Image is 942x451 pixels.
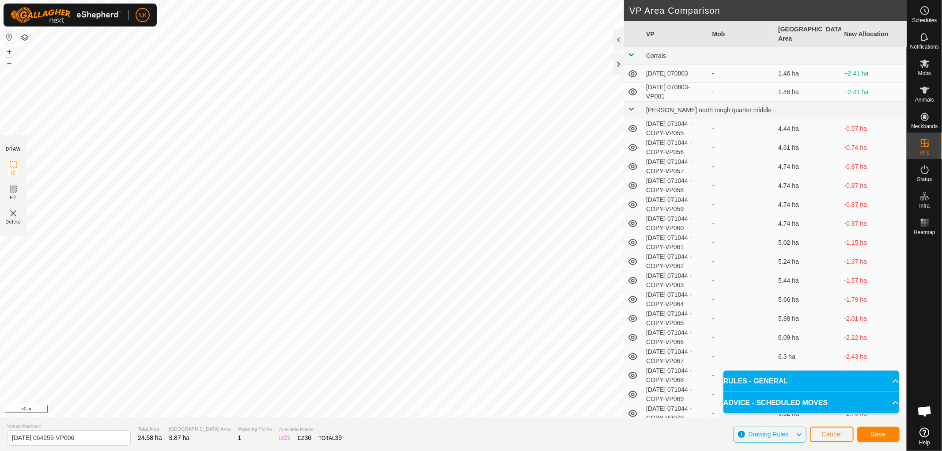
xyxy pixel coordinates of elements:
[907,424,942,449] a: Help
[810,427,854,442] button: Cancel
[643,83,708,102] td: [DATE] 070803-VP001
[11,170,16,177] span: IZ
[775,271,840,290] td: 5.44 ha
[841,290,907,309] td: -1.79 ha
[712,257,771,266] div: -
[643,347,708,366] td: [DATE] 071044 - COPY-VP067
[821,431,842,438] span: Cancel
[8,208,19,219] img: VP
[712,352,771,361] div: -
[643,328,708,347] td: [DATE] 071044 - COPY-VP066
[284,434,291,441] span: 23
[775,309,840,328] td: 5.88 ha
[723,371,899,392] p-accordion-header: RULES - GENERAL
[138,11,147,20] span: NK
[841,157,907,176] td: -0.87 ha
[19,32,30,43] button: Map Layers
[911,124,938,129] span: Neckbands
[305,434,312,441] span: 30
[775,119,840,138] td: 4.44 ha
[775,21,840,47] th: [GEOGRAPHIC_DATA] Area
[169,434,190,441] span: 3.87 ha
[712,219,771,228] div: -
[11,7,121,23] img: Gallagher Logo
[238,425,272,433] span: Watering Points
[912,18,937,23] span: Schedules
[723,398,828,408] span: ADVICE - SCHEDULED MOVES
[841,138,907,157] td: -0.74 ha
[918,71,931,76] span: Mobs
[10,194,17,201] span: EZ
[775,138,840,157] td: 4.61 ha
[775,290,840,309] td: 5.66 ha
[841,176,907,195] td: -0.87 ha
[646,106,772,114] span: [PERSON_NAME] north rough quarter middle
[643,366,708,385] td: [DATE] 071044 - COPY-VP068
[298,433,311,443] div: EZ
[643,271,708,290] td: [DATE] 071044 - COPY-VP063
[841,65,907,83] td: +2.41 ha
[915,97,934,102] span: Animals
[643,385,708,404] td: [DATE] 071044 - COPY-VP069
[723,376,788,387] span: RULES - GENERAL
[910,44,939,49] span: Notifications
[712,295,771,304] div: -
[643,233,708,252] td: [DATE] 071044 - COPY-VP061
[712,238,771,247] div: -
[335,434,342,441] span: 39
[643,214,708,233] td: [DATE] 071044 - COPY-VP060
[775,195,840,214] td: 4.74 ha
[169,425,231,433] span: [GEOGRAPHIC_DATA] Area
[643,404,708,423] td: [DATE] 071044 - COPY-VP070
[775,176,840,195] td: 4.74 ha
[643,176,708,195] td: [DATE] 071044 - COPY-VP058
[775,366,840,385] td: 6.07 ha
[917,177,932,182] span: Status
[775,252,840,271] td: 5.24 ha
[841,347,907,366] td: -2.43 ha
[723,392,899,413] p-accordion-header: ADVICE - SCHEDULED MOVES
[712,162,771,171] div: -
[712,200,771,209] div: -
[646,52,666,59] span: Corrals
[914,230,935,235] span: Heatmap
[643,138,708,157] td: [DATE] 071044 - COPY-VP056
[775,214,840,233] td: 4.74 ha
[643,119,708,138] td: [DATE] 071044 - COPY-VP055
[643,195,708,214] td: [DATE] 071044 - COPY-VP059
[712,371,771,380] div: -
[712,390,771,399] div: -
[841,233,907,252] td: -1.15 ha
[712,87,771,97] div: -
[712,143,771,152] div: -
[712,181,771,190] div: -
[919,440,930,445] span: Help
[318,433,342,443] div: TOTAL
[775,65,840,83] td: 1.46 ha
[643,65,708,83] td: [DATE] 070803
[643,290,708,309] td: [DATE] 071044 - COPY-VP064
[7,423,131,430] span: Virtual Paddock
[775,83,840,102] td: 1.46 ha
[279,433,291,443] div: IZ
[643,309,708,328] td: [DATE] 071044 - COPY-VP065
[841,252,907,271] td: -1.37 ha
[841,119,907,138] td: -0.57 ha
[712,276,771,285] div: -
[6,146,21,152] div: DRAW
[712,124,771,133] div: -
[4,58,15,68] button: –
[871,431,886,438] span: Save
[841,195,907,214] td: -0.87 ha
[748,431,788,438] span: Drawing Rules
[841,328,907,347] td: -2.22 ha
[643,252,708,271] td: [DATE] 071044 - COPY-VP062
[775,157,840,176] td: 4.74 ha
[238,434,242,441] span: 1
[709,21,775,47] th: Mob
[138,425,162,433] span: Total Area
[462,406,488,414] a: Contact Us
[712,314,771,323] div: -
[712,409,771,418] div: -
[841,21,907,47] th: New Allocation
